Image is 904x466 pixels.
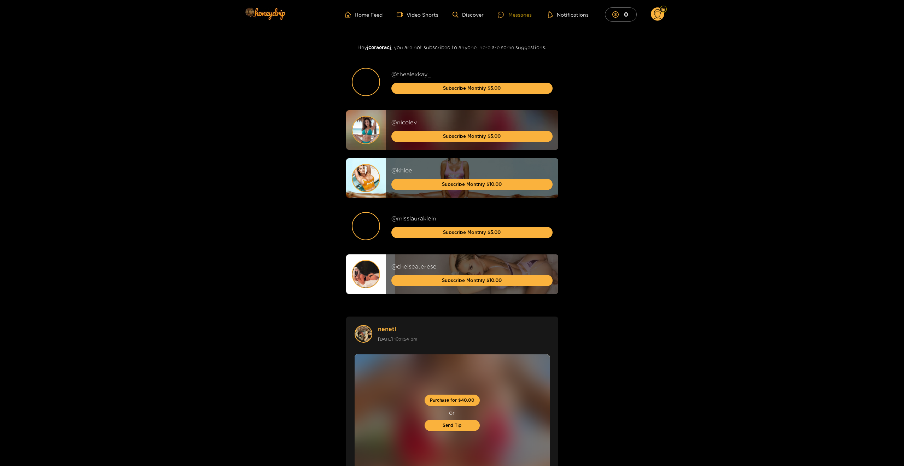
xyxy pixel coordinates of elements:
span: dollar [612,11,622,18]
span: Subscribe Monthly $5.00 [443,132,501,140]
span: Subscribe Monthly $5.00 [443,84,501,92]
span: video-camera [397,11,407,18]
button: Subscribe Monthly $10.00 [391,275,553,286]
a: nenetl [378,325,417,333]
button: Subscribe Monthly $10.00 [391,179,553,190]
div: @ khloe [391,166,553,175]
img: user avatar [355,326,372,342]
button: Subscribe Monthly $5.00 [391,83,553,94]
button: Purchase for $40.00 [425,395,480,406]
span: jceraeracj [367,45,391,50]
span: Subscribe Monthly $5.00 [443,229,501,236]
span: home [345,11,355,18]
img: sfsdf [352,117,379,143]
mark: 0 [623,11,629,18]
h3: Hey , you are not subscribed to anyone, here are some suggestions. [346,43,558,51]
button: 0 [605,7,637,21]
span: Send Tip [443,422,461,429]
div: @ misslauraklein [391,214,553,223]
img: sfsdf [352,165,379,191]
img: Fan Level [661,7,665,12]
span: Subscribe Monthly $10.00 [442,181,502,188]
div: @ chelseaterese [391,263,553,271]
div: @ thealexkay_ [391,70,553,78]
span: or [425,409,480,417]
a: Discover [453,12,483,18]
a: Video Shorts [397,11,438,18]
a: Home Feed [345,11,383,18]
button: Subscribe Monthly $5.00 [391,131,553,142]
div: Messages [498,11,532,19]
div: [DATE] 10:11:54 pm [378,335,417,343]
span: Subscribe Monthly $10.00 [442,277,502,284]
button: Send Tip [425,420,480,431]
button: Subscribe Monthly $5.00 [391,227,553,238]
div: @ nicolev [391,118,553,126]
img: sfsdf [352,261,379,288]
span: Purchase for $40.00 [430,397,474,404]
button: Notifications [546,11,591,18]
